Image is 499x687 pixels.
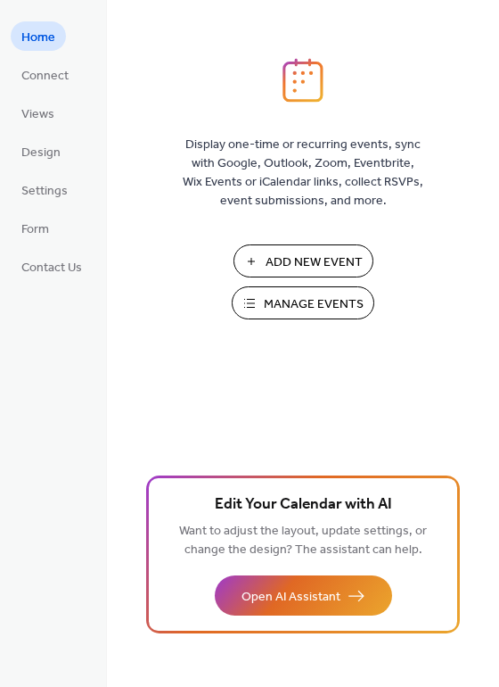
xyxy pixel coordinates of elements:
button: Open AI Assistant [215,575,392,616]
img: logo_icon.svg [282,58,323,103]
button: Manage Events [232,286,374,319]
a: Contact Us [11,252,93,281]
span: Open AI Assistant [241,588,340,607]
span: Home [21,29,55,47]
span: Manage Events [264,295,364,314]
span: Edit Your Calendar with AI [215,492,392,517]
a: Design [11,137,71,166]
span: Add New Event [266,253,363,272]
a: Connect [11,60,79,89]
span: Contact Us [21,259,82,277]
span: Settings [21,182,68,201]
span: Views [21,105,54,124]
span: Display one-time or recurring events, sync with Google, Outlook, Zoom, Eventbrite, Wix Events or ... [183,136,423,211]
span: Want to adjust the layout, update settings, or change the design? The assistant can help. [179,519,427,562]
a: Views [11,98,65,128]
a: Settings [11,175,78,204]
span: Design [21,144,61,162]
span: Connect [21,67,69,86]
span: Form [21,220,49,239]
button: Add New Event [233,244,373,277]
a: Home [11,21,66,51]
a: Form [11,213,60,243]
